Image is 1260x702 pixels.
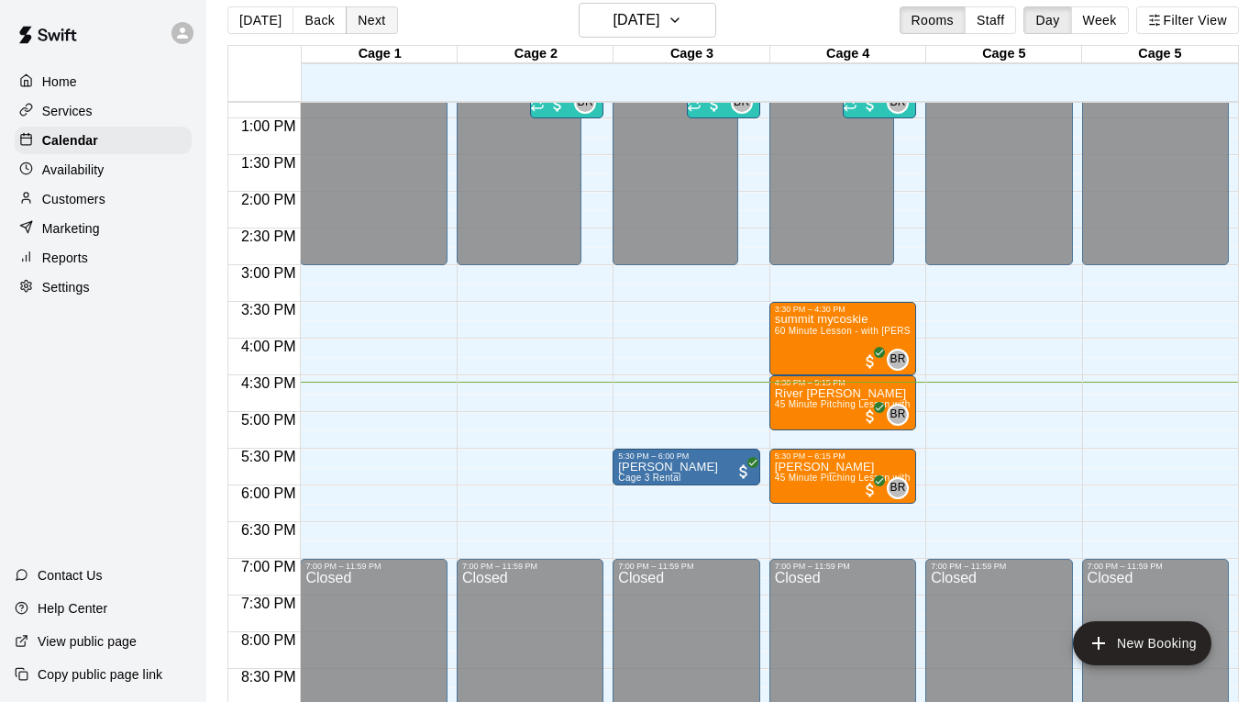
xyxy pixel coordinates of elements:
[237,596,301,611] span: 7:30 PM
[42,278,90,296] p: Settings
[775,562,911,571] div: 7:00 PM – 11:59 PM
[530,97,545,112] span: Recurring event
[42,72,77,91] p: Home
[15,127,192,154] a: Calendar
[887,92,909,114] div: Billy Jack Ryan
[775,305,911,314] div: 3:30 PM – 4:30 PM
[734,94,749,112] span: BR
[462,562,598,571] div: 7:00 PM – 11:59 PM
[735,462,753,481] span: All customers have paid
[579,3,716,38] button: [DATE]
[237,522,301,538] span: 6:30 PM
[15,68,192,95] a: Home
[775,378,911,387] div: 4:30 PM – 5:15 PM
[618,562,754,571] div: 7:00 PM – 11:59 PM
[237,485,301,501] span: 6:00 PM
[1023,6,1071,34] button: Day
[890,94,905,112] span: BR
[237,118,301,134] span: 1:00 PM
[769,449,916,504] div: 5:30 PM – 6:15 PM: Teddy DeLeo
[237,449,301,464] span: 5:30 PM
[548,95,567,114] span: 23 / 26 customers have paid
[237,669,301,685] span: 8:30 PM
[38,632,137,651] p: View public page
[613,449,759,485] div: 5:30 PM – 6:00 PM: Kaden Gustafson
[890,406,905,424] span: BR
[613,46,769,63] div: Cage 3
[237,155,301,171] span: 1:30 PM
[687,97,702,112] span: Recurring event
[894,349,909,371] span: Billy Jack Ryan
[1136,6,1239,34] button: Filter View
[574,92,596,114] div: Billy Jack Ryan
[738,92,753,114] span: Billy Jack Ryan
[843,97,857,112] span: Recurring event
[581,92,596,114] span: Billy Jack Ryan
[618,473,680,483] span: Cage 3 Rental
[894,92,909,114] span: Billy Jack Ryan
[227,6,293,34] button: [DATE]
[861,481,879,499] span: All customers have paid
[769,302,916,375] div: 3:30 PM – 4:30 PM: summit mycoskie
[305,562,441,571] div: 7:00 PM – 11:59 PM
[42,102,93,120] p: Services
[15,215,192,242] a: Marketing
[237,632,301,648] span: 8:00 PM
[38,566,103,585] p: Contact Us
[237,192,301,207] span: 2:00 PM
[931,562,1067,571] div: 7:00 PM – 11:59 PM
[900,6,966,34] button: Rooms
[1088,562,1223,571] div: 7:00 PM – 11:59 PM
[237,265,301,281] span: 3:00 PM
[578,94,593,112] span: BR
[42,131,98,150] p: Calendar
[887,404,909,426] div: Billy Jack Ryan
[1073,621,1211,665] button: add
[894,404,909,426] span: Billy Jack Ryan
[38,599,107,618] p: Help Center
[15,273,192,301] a: Settings
[769,375,916,430] div: 4:30 PM – 5:15 PM: River Munro
[926,46,1082,63] div: Cage 5
[15,97,192,125] a: Services
[1082,46,1238,63] div: Cage 5
[775,399,1075,409] span: 45 Minute Pitching Lesson with [PERSON_NAME] [PERSON_NAME]
[618,451,754,461] div: 5:30 PM – 6:00 PM
[42,161,105,179] p: Availability
[15,156,192,184] a: Availability
[42,219,100,238] p: Marketing
[705,95,724,114] span: 23 / 26 customers have paid
[861,352,879,371] span: All customers have paid
[293,6,347,34] button: Back
[42,190,105,208] p: Customers
[861,407,879,426] span: All customers have paid
[731,92,753,114] div: Billy Jack Ryan
[775,473,1075,483] span: 45 Minute Pitching Lesson with [PERSON_NAME] [PERSON_NAME]
[887,349,909,371] div: Billy Jack Ryan
[237,302,301,318] span: 3:30 PM
[15,185,192,213] a: Customers
[890,479,905,497] span: BR
[42,249,88,267] p: Reports
[775,326,1044,336] span: 60 Minute Lesson - with [PERSON_NAME] [PERSON_NAME]
[15,244,192,272] a: Reports
[458,46,613,63] div: Cage 2
[237,339,301,354] span: 4:00 PM
[887,477,909,499] div: Billy Jack Ryan
[237,228,301,244] span: 2:30 PM
[775,451,911,461] div: 5:30 PM – 6:15 PM
[770,46,926,63] div: Cage 4
[302,46,458,63] div: Cage 1
[1071,6,1129,34] button: Week
[965,6,1017,34] button: Staff
[237,559,301,574] span: 7:00 PM
[237,375,301,391] span: 4:30 PM
[237,412,301,428] span: 5:00 PM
